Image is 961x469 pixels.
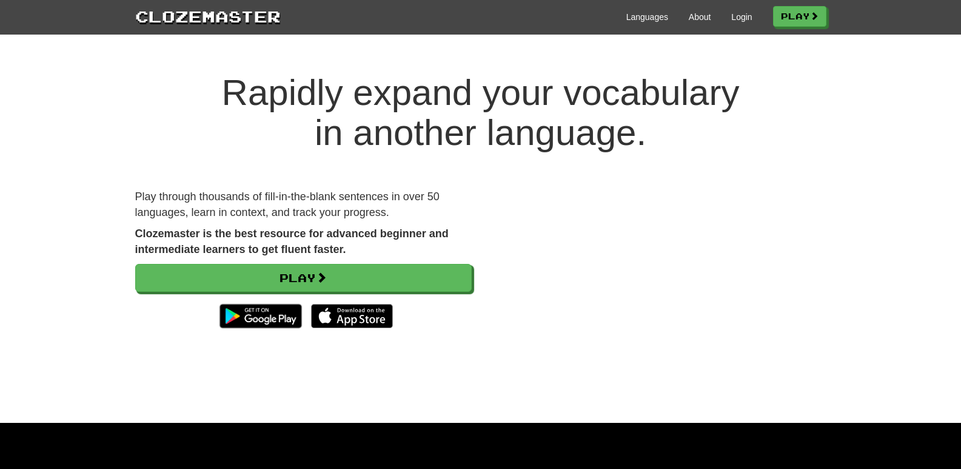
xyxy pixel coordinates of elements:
[311,304,393,328] img: Download_on_the_App_Store_Badge_US-UK_135x40-25178aeef6eb6b83b96f5f2d004eda3bffbb37122de64afbaef7...
[689,11,711,23] a: About
[135,189,472,220] p: Play through thousands of fill-in-the-blank sentences in over 50 languages, learn in context, and...
[773,6,826,27] a: Play
[135,228,449,255] strong: Clozemaster is the best resource for advanced beginner and intermediate learners to get fluent fa...
[135,264,472,292] a: Play
[135,5,281,27] a: Clozemaster
[213,298,307,334] img: Get it on Google Play
[731,11,752,23] a: Login
[626,11,668,23] a: Languages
